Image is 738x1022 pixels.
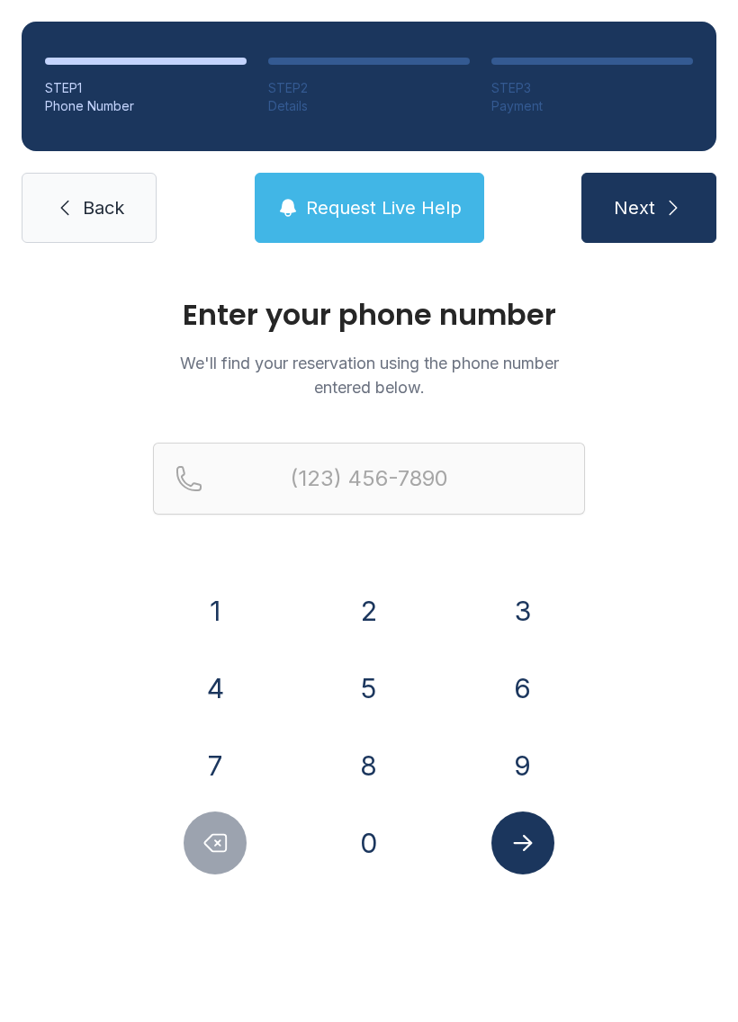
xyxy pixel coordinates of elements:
[337,734,400,797] button: 8
[337,657,400,720] button: 5
[306,195,462,220] span: Request Live Help
[491,811,554,874] button: Submit lookup form
[268,79,470,97] div: STEP 2
[153,300,585,329] h1: Enter your phone number
[337,811,400,874] button: 0
[491,657,554,720] button: 6
[45,79,247,97] div: STEP 1
[491,734,554,797] button: 9
[153,351,585,399] p: We'll find your reservation using the phone number entered below.
[491,97,693,115] div: Payment
[614,195,655,220] span: Next
[268,97,470,115] div: Details
[491,79,693,97] div: STEP 3
[184,734,247,797] button: 7
[491,579,554,642] button: 3
[184,657,247,720] button: 4
[45,97,247,115] div: Phone Number
[337,579,400,642] button: 2
[184,811,247,874] button: Delete number
[153,443,585,515] input: Reservation phone number
[184,579,247,642] button: 1
[83,195,124,220] span: Back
